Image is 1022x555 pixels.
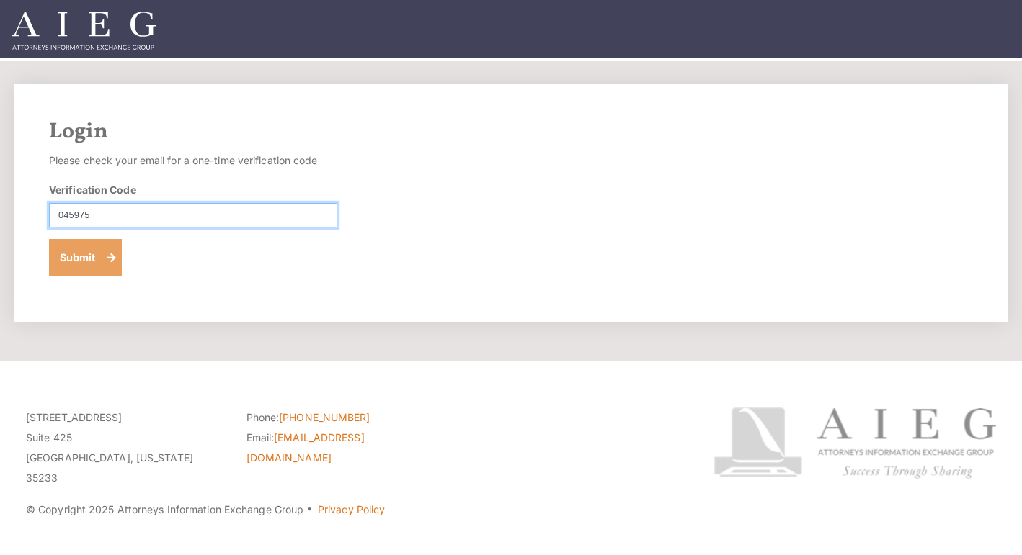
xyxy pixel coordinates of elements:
li: Phone: [246,407,445,428]
li: Email: [246,428,445,468]
h2: Login [49,119,973,145]
span: · [306,509,313,516]
button: Submit [49,239,122,276]
a: [EMAIL_ADDRESS][DOMAIN_NAME] [246,431,365,464]
label: Verification Code [49,182,136,197]
p: Please check your email for a one-time verification code [49,150,337,171]
p: [STREET_ADDRESS] Suite 425 [GEOGRAPHIC_DATA], [US_STATE] 35233 [26,407,225,488]
img: Attorneys Information Exchange Group [12,12,156,50]
p: © Copyright 2025 Attorneys Information Exchange Group [26,500,665,520]
a: [PHONE_NUMBER] [279,411,370,423]
img: Attorneys Information Exchange Group logo [714,407,996,479]
a: Privacy Policy [318,503,385,515]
